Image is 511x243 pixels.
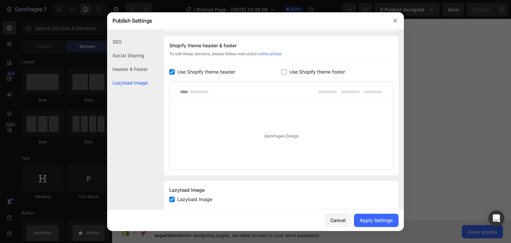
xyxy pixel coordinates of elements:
[262,51,281,56] a: this article
[107,49,148,62] div: Social Sharing
[177,68,235,76] span: Use Shopify theme header
[22,103,103,111] div: Start with Sections from sidebar
[33,3,78,10] span: iPhone 13 Mini ( 375 px)
[169,186,393,194] div: Lazyload Image
[177,195,212,203] span: Lazyload Image
[325,214,351,227] button: Cancel
[14,116,60,129] button: Add sections
[170,103,393,170] div: GemPages Design
[330,217,346,224] div: Cancel
[107,35,148,49] div: SEO
[289,68,345,76] span: Use Shopify theme footer
[64,116,111,129] button: Add elements
[18,153,107,158] div: Start with Generating from URL or image
[354,214,399,227] button: Apply Settings
[169,51,393,63] div: To edit those sections, please follow instruction in
[360,217,393,224] div: Apply Settings
[169,42,393,50] div: Shopify theme header & footer
[107,76,148,90] div: Lazyload Image
[107,62,148,76] div: Header & Footer
[107,12,387,29] div: Publish Settings
[488,210,504,226] div: Open Intercom Messenger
